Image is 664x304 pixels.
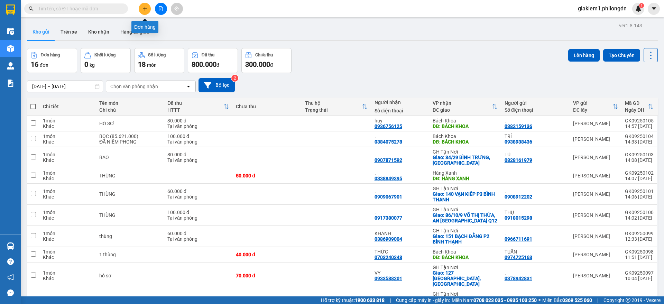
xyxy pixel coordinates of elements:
div: GK09250099 [625,231,654,236]
div: Tên món [99,100,160,106]
div: GK09250097 [625,270,654,276]
th: Toggle SortBy [302,98,371,116]
span: Cung cấp máy in - giấy in: [396,296,450,304]
div: VP nhận [433,100,492,106]
div: 0382159136 [505,123,532,129]
span: message [7,289,14,296]
span: | [390,296,391,304]
div: Khác [43,157,92,163]
span: kg [90,62,95,68]
div: GK09250103 [625,152,654,157]
div: GH Tận Nơi [433,207,498,212]
span: 300.000 [245,60,270,68]
div: 1 món [43,231,92,236]
button: Đã thu800.000đ [188,48,238,73]
div: Giao: 151 BẠCH ĐẰNG P2 BÌNH THẠNH [433,233,498,245]
div: . [375,210,426,215]
div: 1 món [43,188,92,194]
div: Chọn văn phòng nhận [110,83,158,90]
div: . [375,152,426,157]
button: file-add [155,3,167,15]
div: 1 món [43,170,92,176]
div: thùng [99,233,160,239]
div: GH Tận Nơi [433,228,498,233]
div: 0386909004 [375,236,402,242]
span: file-add [158,6,163,11]
div: 70.000 đ [236,273,298,278]
div: GK09250102 [625,170,654,176]
button: aim [171,3,183,15]
button: Tạo Chuyến [603,49,640,62]
div: Tại văn phòng [167,139,229,145]
div: 0917380077 [375,215,402,221]
div: THỨC [375,249,426,255]
div: 12:33 [DATE] [625,236,654,242]
div: Ngày ĐH [625,107,648,113]
button: Bộ lọc [199,78,235,92]
div: Khối lượng [94,53,116,57]
div: GH Tận Nơi [433,265,498,270]
div: . [505,231,566,236]
input: Select a date range. [27,81,103,92]
th: Toggle SortBy [570,98,621,116]
div: 60.000 đ [167,231,229,236]
span: Miền Bắc [542,296,592,304]
div: ĐC lấy [573,107,612,113]
span: giakiem1.philongdn [572,4,632,13]
span: plus [142,6,147,11]
div: THÙNG [99,191,160,197]
div: ĐC giao [433,107,492,113]
div: GK09250098 [625,249,654,255]
div: 0907871592 [375,157,402,163]
div: 11:51 [DATE] [625,255,654,260]
div: Bách Khoa [433,118,498,123]
div: BỌC (85.621.000) [99,133,160,139]
div: 100.000 đ [167,133,229,139]
div: 14:08 [DATE] [625,157,654,163]
span: caret-down [651,6,657,12]
div: 0828161979 [505,157,532,163]
span: đ [270,62,273,68]
div: 80.000 đ [167,152,229,157]
div: Chưa thu [236,104,298,109]
button: Số lượng18món [134,48,184,73]
div: VY [375,270,426,276]
div: . [505,270,566,276]
svg: open [186,84,191,89]
div: Người nhận [375,100,426,105]
div: Khác [43,139,92,145]
div: GH Tận Nơi [433,186,498,191]
div: 50.000 đ [236,173,298,178]
div: Đã thu [202,53,214,57]
div: 0378942831 [505,276,532,281]
span: | [597,296,598,304]
div: Giao: 127 TÂY THẠNH, TÂY THẠNH TÂN PHÚ [433,270,498,287]
div: [PERSON_NAME] [573,155,618,160]
th: Toggle SortBy [429,98,501,116]
strong: 0369 525 060 [562,297,592,303]
div: 14:02 [DATE] [625,215,654,221]
div: ver 1.8.143 [619,22,642,29]
div: GK09250105 [625,118,654,123]
div: [PERSON_NAME] [573,173,618,178]
div: . [505,188,566,194]
div: THÙNG [99,212,160,218]
div: Giao: 84/29 BÌNH TRƯNG, BÌNH TRƯNG ĐÔNG Q2 [433,155,498,166]
img: solution-icon [7,80,14,87]
div: Mã GD [625,100,648,106]
div: GK09250101 [625,188,654,194]
div: THÙNG [99,173,160,178]
div: 14:33 [DATE] [625,139,654,145]
div: TÚ [505,152,566,157]
div: 1 món [43,270,92,276]
div: [PERSON_NAME] [573,191,618,197]
div: Tại văn phòng [167,157,229,163]
div: 0703240348 [375,255,402,260]
div: Khác [43,215,92,221]
div: Hàng Xanh [433,170,498,176]
div: Khác [43,236,92,242]
div: . [375,133,426,139]
sup: 2 [231,75,238,82]
div: 0908912202 [505,194,532,200]
div: Tại văn phòng [167,236,229,242]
